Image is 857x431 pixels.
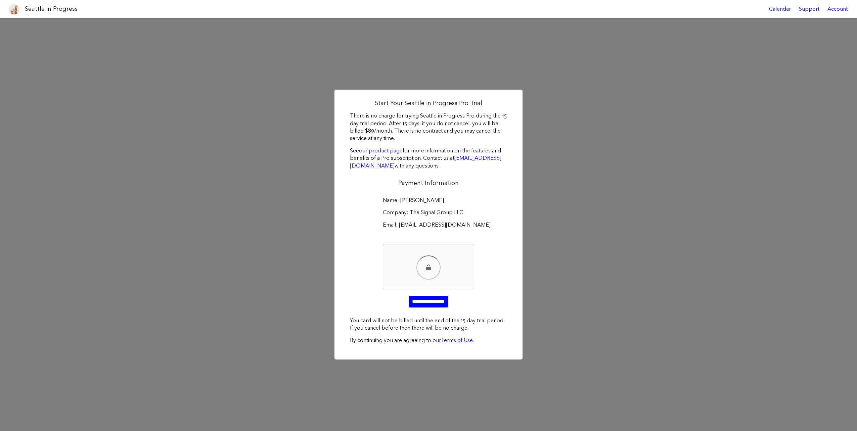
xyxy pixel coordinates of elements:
[25,5,78,13] h1: Seattle in Progress
[350,317,507,332] p: You card will not be billed until the end of the 15 day trial period. If you cancel before then t...
[383,221,474,229] label: Email: [EMAIL_ADDRESS][DOMAIN_NAME]
[383,197,474,204] label: Name: [PERSON_NAME]
[350,99,507,107] h2: Start Your Seattle in Progress Pro Trial
[350,179,507,187] h2: Payment Information
[350,147,507,170] p: See for more information on the features and benefits of a Pro subscription. Contact us at with a...
[383,209,474,216] label: Company: The Signal Group LLC
[359,147,403,154] a: our product page
[350,112,507,142] p: There is no charge for trying Seattle in Progress Pro during the 15 day trial period. After 15 da...
[350,337,507,344] p: By continuing you are agreeing to our .
[441,337,473,343] a: Terms of Use
[350,155,501,169] a: [EMAIL_ADDRESS][DOMAIN_NAME]
[9,4,19,14] img: favicon-96x96.png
